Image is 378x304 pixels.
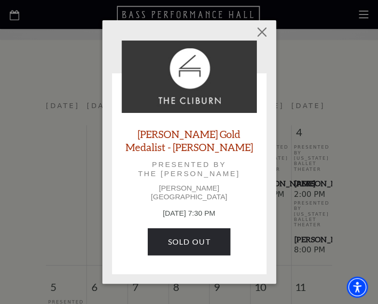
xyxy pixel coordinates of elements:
div: Accessibility Menu [347,276,368,298]
p: [PERSON_NAME][GEOGRAPHIC_DATA] [122,184,257,201]
img: Cliburn Gold Medalist - Aristo Sham [122,41,257,113]
a: [PERSON_NAME] Gold Medalist - [PERSON_NAME] [122,127,257,153]
p: Presented by The [PERSON_NAME] [135,160,243,178]
button: Close [252,23,271,41]
p: [DATE] 7:30 PM [122,208,257,219]
a: SOLD OUT [148,228,230,255]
